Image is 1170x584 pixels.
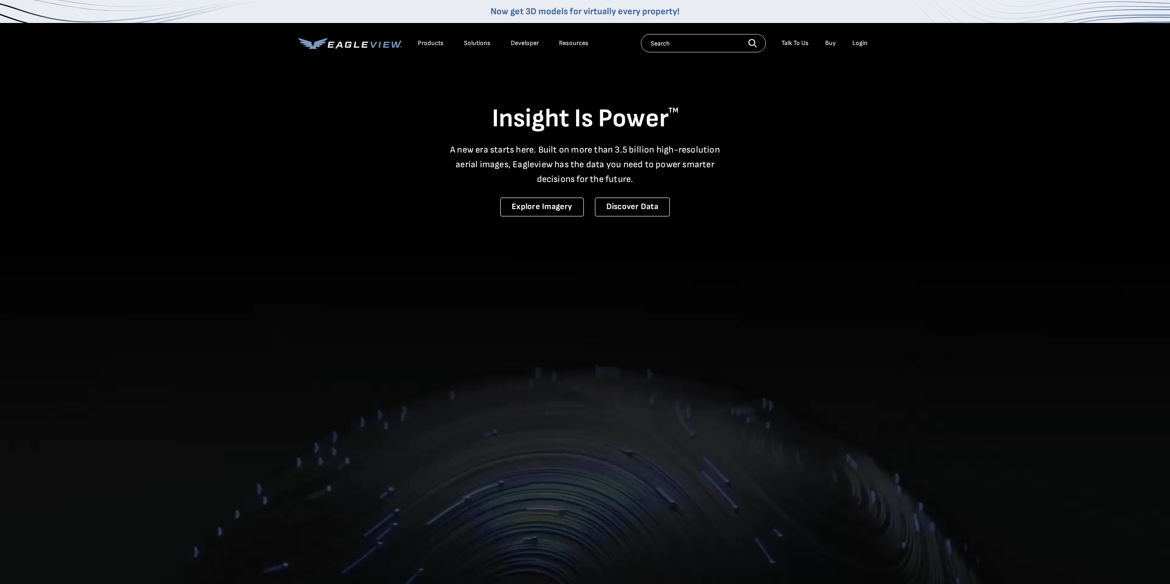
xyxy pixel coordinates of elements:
[418,39,444,47] div: Products
[445,142,726,187] p: A new era starts here. Built on more than 3.5 billion high-resolution aerial images, Eagleview ha...
[500,198,584,216] a: Explore Imagery
[668,106,679,115] sup: TM
[825,39,836,47] a: Buy
[559,39,588,47] div: Resources
[852,39,868,47] div: Login
[511,39,539,47] a: Developer
[491,6,679,17] a: Now get 3D models for virtually every property!
[595,198,670,216] a: Discover Data
[298,103,872,135] h1: Insight Is Power
[641,34,766,52] input: Search
[782,39,809,47] div: Talk To Us
[464,39,491,47] div: Solutions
